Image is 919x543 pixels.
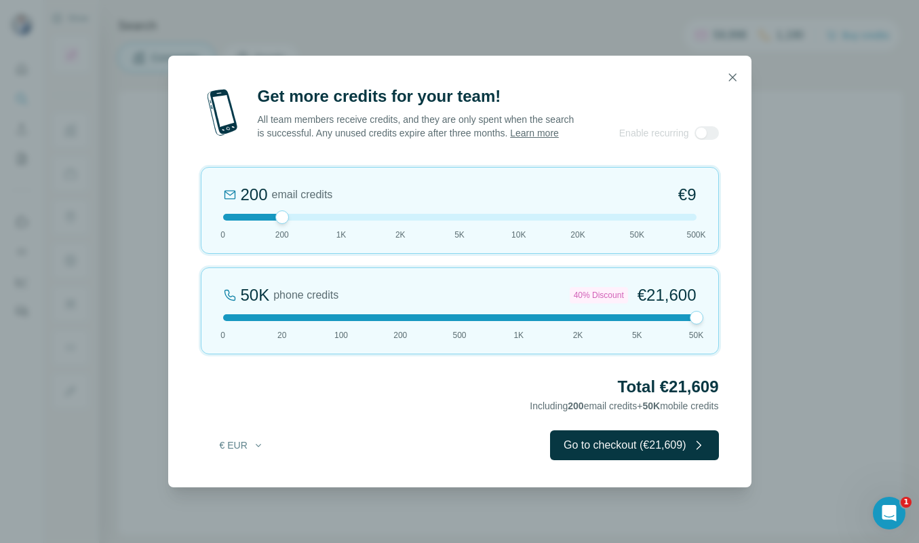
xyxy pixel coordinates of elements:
[570,287,628,303] div: 40% Discount
[336,229,347,241] span: 1K
[241,184,268,206] div: 200
[258,113,576,140] p: All team members receive credits, and they are only spent when the search is successful. Any unus...
[334,329,348,341] span: 100
[452,329,466,341] span: 500
[901,497,912,508] span: 1
[630,229,644,241] span: 50K
[570,229,585,241] span: 20K
[632,329,642,341] span: 5K
[511,229,526,241] span: 10K
[510,128,559,138] a: Learn more
[568,400,583,411] span: 200
[273,287,338,303] span: phone credits
[393,329,407,341] span: 200
[619,126,689,140] span: Enable recurring
[220,329,225,341] span: 0
[873,497,905,529] iframe: Intercom live chat
[638,284,697,306] span: €21,600
[689,329,703,341] span: 50K
[530,400,718,411] span: Including email credits + mobile credits
[550,430,719,460] button: Go to checkout (€21,609)
[201,86,244,140] img: mobile-phone
[241,284,270,306] div: 50K
[513,329,524,341] span: 1K
[454,229,465,241] span: 5K
[275,229,289,241] span: 200
[220,229,225,241] span: 0
[395,229,406,241] span: 2K
[642,400,660,411] span: 50K
[210,433,273,457] button: € EUR
[686,229,705,241] span: 500K
[678,184,697,206] span: €9
[573,329,583,341] span: 2K
[277,329,286,341] span: 20
[201,376,719,398] h2: Total €21,609
[272,187,333,203] span: email credits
